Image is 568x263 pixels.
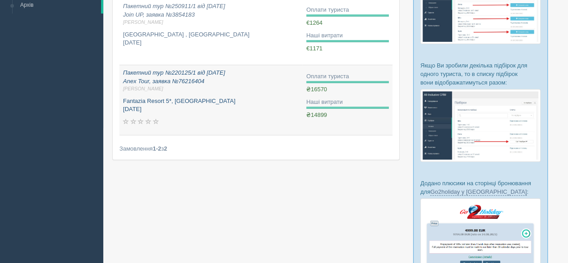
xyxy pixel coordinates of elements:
div: Наші витрати [306,98,389,107]
span: ₴14899 [306,111,327,118]
img: %D0%BF%D1%96%D0%B4%D0%B1%D1%96%D1%80%D0%BA%D0%B8-%D0%B3%D1%80%D1%83%D0%BF%D0%B0-%D1%81%D1%80%D0%B... [420,89,541,161]
span: €1264 [306,19,322,26]
span: [PERSON_NAME] [123,19,299,26]
i: Пакетний тур №220125/1 від [DATE] Anex Tour, заявка №76216404 [123,69,299,93]
a: Go2holiday у [GEOGRAPHIC_DATA] [430,188,527,196]
p: Fantazia Resort 5*, [GEOGRAPHIC_DATA] [DATE] [123,97,299,114]
span: ₴16570 [306,86,327,93]
b: 2 [164,145,167,152]
p: [GEOGRAPHIC_DATA] , [GEOGRAPHIC_DATA] [DATE] [123,31,299,47]
div: Оплати туриста [306,72,389,81]
p: Додано плюсики на сторінці бронювання для : [420,179,541,196]
span: [PERSON_NAME] [123,85,299,92]
span: €1171 [306,45,322,52]
a: Пакетний тур №220125/1 від [DATE]Anex Tour, заявка №76216404[PERSON_NAME] Fantazia Resort 5*, [GE... [119,65,303,135]
b: 1-2 [153,145,161,152]
i: Пакетний тур №250911/1 від [DATE] Join UP, заявка №3854183 [123,3,299,26]
div: Замовлення з [119,144,392,153]
div: Оплати туриста [306,6,389,14]
div: Наші витрати [306,31,389,40]
p: Якщо Ви зробили декілька підбірок для одного туриста, то в списку підбірок вони відображатимуться... [420,61,541,87]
